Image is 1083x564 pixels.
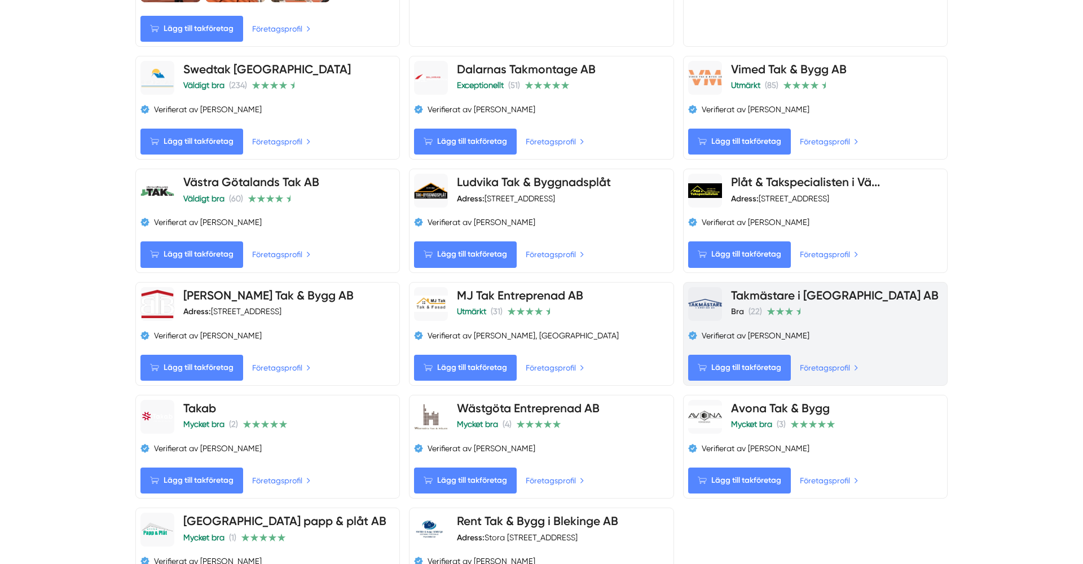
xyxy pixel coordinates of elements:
[457,514,618,528] a: Rent Tak & Bygg i Blekinge AB
[183,401,216,415] a: Takab
[414,296,448,312] img: MJ Tak Entreprenad AB logotyp
[140,68,174,88] img: Swedtak Skåne logotyp
[503,420,512,429] span: (4)
[457,420,498,429] span: Mycket bra
[777,420,786,429] span: (3)
[183,175,319,189] a: Västra Götalands Tak AB
[183,514,386,528] a: [GEOGRAPHIC_DATA] papp & plåt AB
[428,443,535,454] span: Verifierat av [PERSON_NAME]
[731,193,759,204] strong: Adress:
[765,81,778,90] span: (85)
[229,420,238,429] span: (2)
[526,135,584,148] a: Företagsprofil
[731,401,830,415] a: Avona Tak & Bygg
[428,330,619,341] span: Verifierat av [PERSON_NAME], [GEOGRAPHIC_DATA]
[800,135,859,148] a: Företagsprofil
[688,241,791,267] : Lägg till takföretag
[688,355,791,381] : Lägg till takföretag
[800,474,859,487] a: Företagsprofil
[731,62,847,76] a: Vimed Tak & Bygg AB
[229,533,236,542] span: (1)
[688,129,791,155] : Lägg till takföretag
[457,175,611,189] a: Ludvika Tak & Byggnadsplåt
[154,330,262,341] span: Verifierat av [PERSON_NAME]
[731,175,880,189] a: Plåt & Takspecialisten i Vä...
[229,81,247,90] span: (234)
[414,400,448,434] img: Wästgöta Entreprenad AB logotyp
[457,532,578,543] div: Stora [STREET_ADDRESS]
[731,193,829,204] div: [STREET_ADDRESS]
[414,182,448,199] img: Ludvika Tak & Byggnadsplåt logotyp
[140,16,243,42] : Lägg till takföretag
[688,406,722,428] img: Avona Tak & Bygg logotyp
[252,362,311,374] a: Företagsprofil
[457,307,486,316] span: Utmärkt
[526,248,584,261] a: Företagsprofil
[183,533,224,542] span: Mycket bra
[252,248,311,261] a: Företagsprofil
[414,468,517,493] : Lägg till takföretag
[731,288,939,302] a: Takmästare i [GEOGRAPHIC_DATA] AB
[154,104,262,115] span: Verifierat av [PERSON_NAME]
[154,217,262,228] span: Verifierat av [PERSON_NAME]
[414,513,448,547] img: Rent Tak & Bygg i Blekinge AB logotyp
[428,104,535,115] span: Verifierat av [PERSON_NAME]
[688,183,722,198] img: Plåt & Takspecialisten i Värmland AB logotyp
[702,330,809,341] span: Verifierat av [PERSON_NAME]
[457,532,485,543] strong: Adress:
[731,420,772,429] span: Mycket bra
[183,420,224,429] span: Mycket bra
[688,299,722,309] img: Takmästare i Sverige AB logotyp
[154,443,262,454] span: Verifierat av [PERSON_NAME]
[526,474,584,487] a: Företagsprofil
[252,135,311,148] a: Företagsprofil
[702,443,809,454] span: Verifierat av [PERSON_NAME]
[414,129,517,155] : Lägg till takföretag
[140,522,174,537] img: Malmö Arena papp & plåt AB logotyp
[183,81,224,90] span: Väldigt bra
[702,104,809,115] span: Verifierat av [PERSON_NAME]
[457,401,600,415] a: Wästgöta Entreprenad AB
[183,288,354,302] a: [PERSON_NAME] Tak & Bygg AB
[414,355,517,381] : Lägg till takföretag
[800,362,859,374] a: Företagsprofil
[457,288,583,302] a: MJ Tak Entreprenad AB
[688,69,722,86] img: Vimed Tak & Bygg AB logotyp
[252,23,311,35] a: Företagsprofil
[526,362,584,374] a: Företagsprofil
[183,306,281,317] div: [STREET_ADDRESS]
[140,241,243,267] : Lägg till takföretag
[508,81,520,90] span: (51)
[688,468,791,493] : Lägg till takföretag
[414,241,517,267] : Lägg till takföretag
[428,217,535,228] span: Verifierat av [PERSON_NAME]
[457,193,485,204] strong: Adress:
[702,217,809,228] span: Verifierat av [PERSON_NAME]
[140,410,174,424] img: Takab logotyp
[140,290,174,318] img: Bergströms Tak & Bygg AB logotyp
[140,129,243,155] : Lägg till takföretag
[457,62,596,76] a: Dalarnas Takmontage AB
[183,194,224,203] span: Väldigt bra
[183,306,211,316] strong: Adress:
[749,307,762,316] span: (22)
[229,194,243,203] span: (60)
[252,474,311,487] a: Företagsprofil
[457,193,555,204] div: [STREET_ADDRESS]
[140,468,243,493] : Lägg till takföretag
[731,306,744,316] span: Bra
[491,307,503,316] span: (31)
[731,81,760,90] span: Utmärkt
[140,355,243,381] : Lägg till takföretag
[457,81,504,90] span: Exceptionellt
[140,174,174,208] img: Västra Götalands Tak AB logotyp
[183,62,351,76] a: Swedtak [GEOGRAPHIC_DATA]
[414,74,448,82] img: Dalarnas Takmontage AB logotyp
[800,248,859,261] a: Företagsprofil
